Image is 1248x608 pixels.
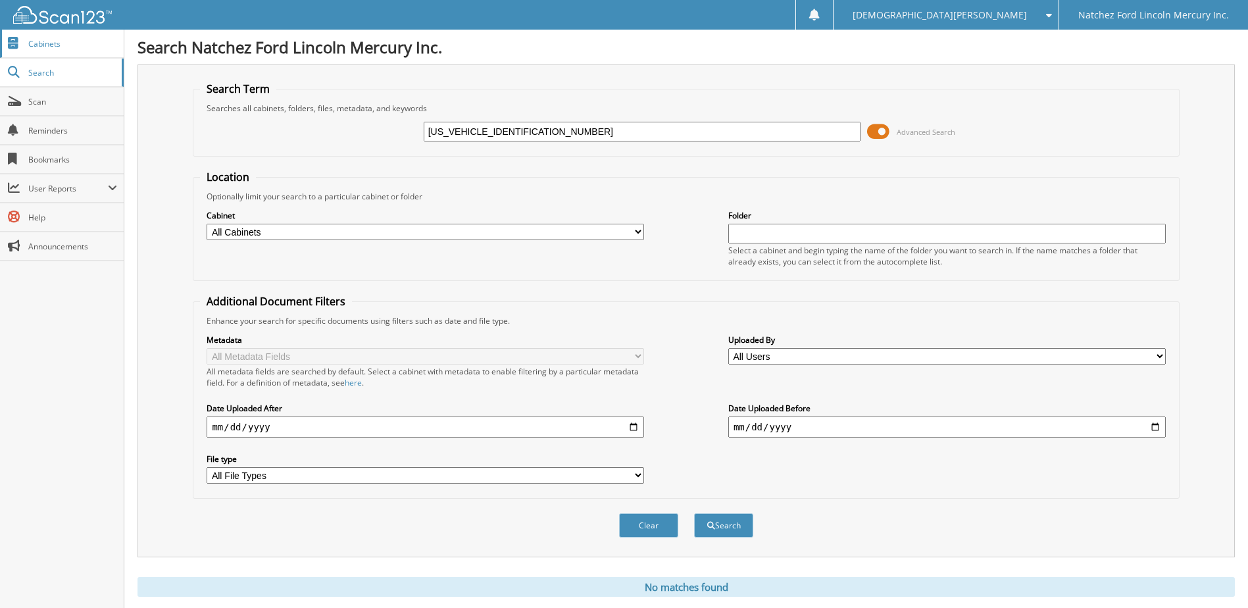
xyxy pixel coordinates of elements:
span: Help [28,212,117,223]
h1: Search Natchez Ford Lincoln Mercury Inc. [137,36,1235,58]
label: Folder [728,210,1166,221]
span: Natchez Ford Lincoln Mercury Inc. [1078,11,1229,19]
div: No matches found [137,577,1235,597]
label: Cabinet [207,210,644,221]
legend: Location [200,170,256,184]
label: File type [207,453,644,465]
legend: Additional Document Filters [200,294,352,309]
iframe: Chat Widget [1182,545,1248,608]
label: Date Uploaded Before [728,403,1166,414]
div: Optionally limit your search to a particular cabinet or folder [200,191,1172,202]
button: Search [694,513,753,538]
legend: Search Term [200,82,276,96]
span: Cabinets [28,38,117,49]
label: Date Uploaded After [207,403,644,414]
a: here [345,377,362,388]
span: Reminders [28,125,117,136]
div: Searches all cabinets, folders, files, metadata, and keywords [200,103,1172,114]
span: Search [28,67,115,78]
span: Announcements [28,241,117,252]
label: Metadata [207,334,644,345]
span: [DEMOGRAPHIC_DATA][PERSON_NAME] [853,11,1027,19]
span: Scan [28,96,117,107]
input: start [207,417,644,438]
label: Uploaded By [728,334,1166,345]
button: Clear [619,513,678,538]
span: User Reports [28,183,108,194]
div: Enhance your search for specific documents using filters such as date and file type. [200,315,1172,326]
img: scan123-logo-white.svg [13,6,112,24]
div: Select a cabinet and begin typing the name of the folder you want to search in. If the name match... [728,245,1166,267]
div: All metadata fields are searched by default. Select a cabinet with metadata to enable filtering b... [207,366,644,388]
span: Advanced Search [897,127,955,137]
span: Bookmarks [28,154,117,165]
input: end [728,417,1166,438]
